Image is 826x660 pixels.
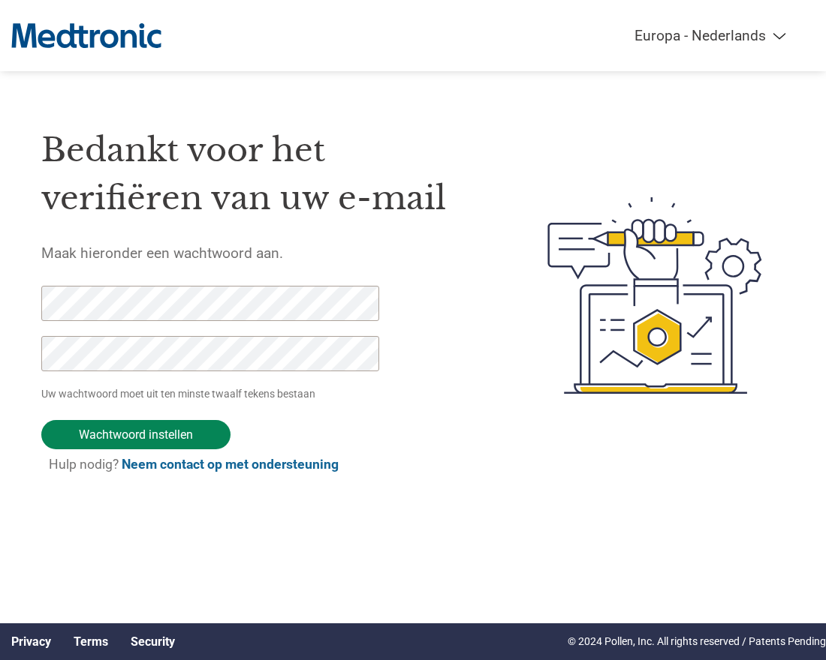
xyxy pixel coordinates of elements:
[41,420,231,449] input: Wachtwoord instellen
[11,634,51,649] a: Privacy
[41,244,487,262] h5: Maak hieronder een wachtwoord aan.
[41,386,380,402] p: Uw wachtwoord moet uit ten minste twaalf tekens bestaan
[568,634,826,649] p: © 2024 Pollen, Inc. All rights reserved / Patents Pending
[41,126,487,223] h1: Bedankt voor het verifiëren van uw e-mail
[131,634,175,649] a: Security
[74,634,108,649] a: Terms
[122,457,339,472] a: Neem contact op met ondersteuning
[525,104,785,487] img: create-password
[11,15,161,56] img: Medtronic
[49,457,339,472] span: Hulp nodig?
